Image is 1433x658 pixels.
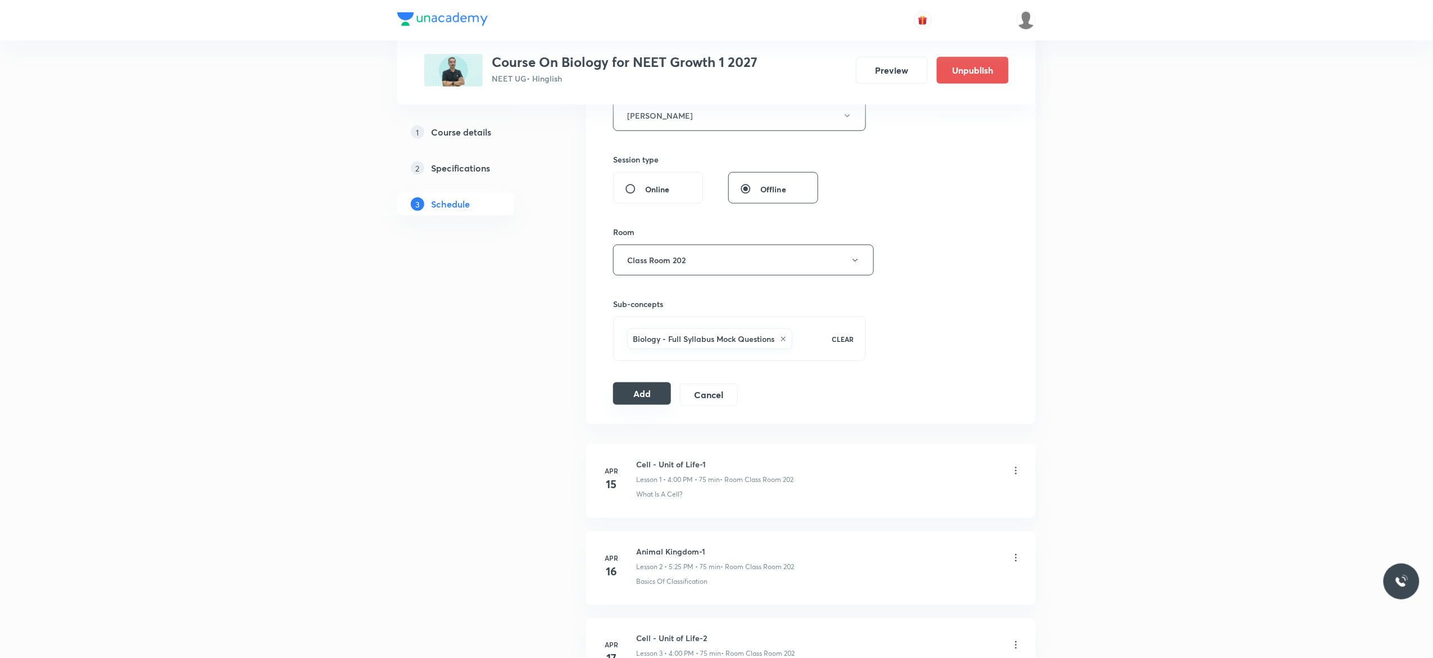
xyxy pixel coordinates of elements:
[431,161,490,175] h5: Specifications
[397,121,550,143] a: 1Course details
[937,57,1009,84] button: Unpublish
[613,226,634,238] h6: Room
[431,125,491,139] h5: Course details
[636,633,795,645] h6: Cell - Unit of Life-2
[613,154,659,165] h6: Session type
[492,54,758,70] h3: Course On Biology for NEET Growth 1 2027
[636,475,720,485] p: Lesson 1 • 4:00 PM • 75 min
[720,562,794,572] p: • Room Class Room 202
[636,458,793,470] h6: Cell - Unit of Life-1
[411,197,424,211] p: 3
[411,125,424,139] p: 1
[856,57,928,84] button: Preview
[424,54,483,87] img: B09FA6DF-EC0A-4977-8EE3-64DA3A3CE6E1_plus.png
[636,576,708,587] p: Basics Of Classification
[636,489,682,499] p: What Is A Cell?
[600,640,623,650] h6: Apr
[832,334,854,344] p: CLEAR
[636,546,794,557] h6: Animal Kingdom-1
[918,15,928,25] img: avatar
[600,466,623,476] h6: Apr
[680,384,738,406] button: Cancel
[914,11,932,29] button: avatar
[1395,575,1408,588] img: ttu
[613,298,866,310] h6: Sub-concepts
[613,382,671,405] button: Add
[613,100,866,131] button: [PERSON_NAME]
[397,12,488,29] a: Company Logo
[397,157,550,179] a: 2Specifications
[492,73,758,84] p: NEET UG • Hinglish
[600,476,623,493] h4: 15
[600,553,623,563] h6: Apr
[1017,11,1036,30] img: Anuruddha Kumar
[760,183,786,195] span: Offline
[431,197,470,211] h5: Schedule
[720,475,793,485] p: • Room Class Room 202
[645,183,670,195] span: Online
[397,12,488,26] img: Company Logo
[411,161,424,175] p: 2
[633,333,774,345] h6: Biology - Full Syllabus Mock Questions
[613,245,874,276] button: Class Room 202
[636,562,720,572] p: Lesson 2 • 5:25 PM • 75 min
[600,563,623,580] h4: 16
